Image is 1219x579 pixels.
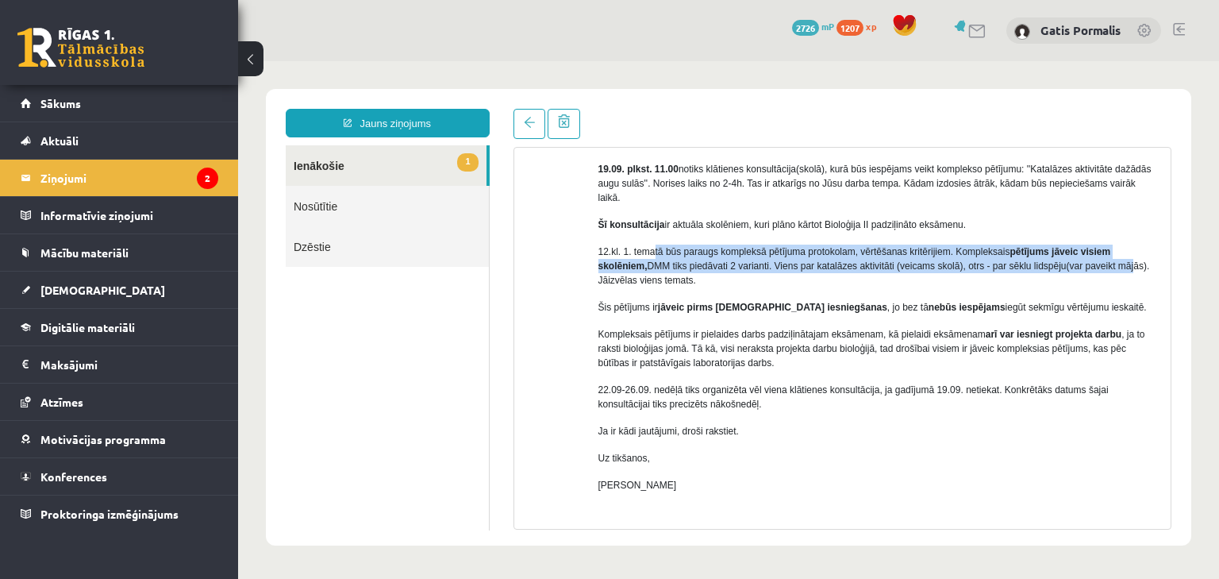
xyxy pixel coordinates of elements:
span: mP [821,20,834,33]
a: Dzēstie [48,165,251,206]
a: Rīgas 1. Tālmācības vidusskola [17,28,144,68]
strong: 19.09. plkst. 11.00 [360,102,440,114]
strong: Šī konsultācija [360,158,427,169]
a: Sākums [21,85,218,122]
a: [DEMOGRAPHIC_DATA] [21,272,218,308]
a: Informatīvie ziņojumi [21,197,218,234]
span: [DEMOGRAPHIC_DATA] [40,283,165,297]
span: xp [866,20,876,33]
i: 2 [197,168,218,189]
a: Motivācijas programma [21,421,218,457]
p: 22.09-26.09. nedēļā tiks organizēta vēl viena klātienes konsultācija, ja gadījumā 19.09. netiekat... [360,322,921,350]
a: 2726 mP [792,20,834,33]
a: Nosūtītie [48,125,251,165]
span: Mācību materiāli [40,245,129,260]
span: Proktoringa izmēģinājums [40,507,179,521]
span: 2726 [792,20,819,36]
a: Konferences [21,458,218,495]
p: Kompleksais pētījums ir pielaides darbs padziļinātajam eksāmenam, kā pielaidi eksāmenam , ja to r... [360,266,921,309]
a: Jauns ziņojums [48,48,252,76]
a: Mācību materiāli [21,234,218,271]
span: Aktuāli [40,133,79,148]
span: 1207 [836,20,863,36]
span: Sākums [40,96,81,110]
legend: Maksājumi [40,346,218,383]
a: Ziņojumi2 [21,160,218,196]
a: Atzīmes [21,384,218,420]
a: Aktuāli [21,122,218,159]
img: Gatis Pormalis [1014,24,1030,40]
span: Atzīmes [40,395,83,409]
span: Digitālie materiāli [40,320,135,334]
p: Ja ir kādi jautājumi, droši rakstiet. [360,363,921,377]
strong: nebūs iespējams [690,241,767,252]
span: Motivācijas programma [40,432,166,446]
legend: Informatīvie ziņojumi [40,197,218,234]
p: 12.kl. 1. tematā būs paraugs kompleksā pētījuma protokolam, vērtēšanas kritērijiem. Kompleksais D... [360,183,921,226]
p: notiks klātienes konsultācija(skolā), kurā būs iespējams veikt komplekso pētījumu: ''Katalāzes ak... [360,101,921,144]
p: [PERSON_NAME] [360,417,921,431]
p: Uz tikšanos, [360,390,921,404]
strong: arī var iesniegt projekta darbu [748,268,883,279]
p: Šis pētījums ir , jo bez tā iegūt sekmīgu vērtējumu ieskaitē. [360,239,921,253]
a: Digitālie materiāli [21,309,218,345]
a: 1Ienākošie [48,84,248,125]
a: Maksājumi [21,346,218,383]
legend: Ziņojumi [40,160,218,196]
span: 1 [219,92,240,110]
p: ir aktuāla skolēniem, kuri plāno kārtot Bioloģija II padziļināto eksāmenu. [360,156,921,171]
span: Konferences [40,469,107,484]
a: 1207 xp [836,20,884,33]
strong: jāveic pirms [DEMOGRAPHIC_DATA] iesniegšanas [420,241,649,252]
a: Gatis Pormalis [1040,22,1121,38]
a: Proktoringa izmēģinājums [21,496,218,532]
